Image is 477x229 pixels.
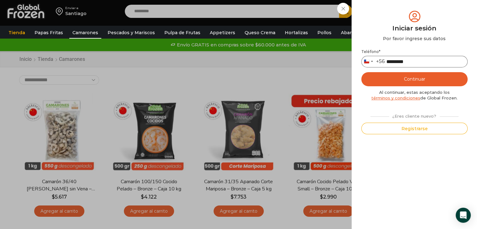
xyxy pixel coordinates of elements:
[361,24,468,33] div: Iniciar sesión
[367,111,462,119] div: ¿Eres cliente nuevo?
[104,27,158,39] a: Pescados y Mariscos
[407,9,422,24] img: tabler-icon-user-circle.svg
[5,27,28,39] a: Tienda
[361,89,468,101] div: Al continuar, estas aceptando los de Global Frozen.
[362,56,385,67] button: Selected country
[241,27,278,39] a: Queso Crema
[31,27,66,39] a: Papas Fritas
[282,27,311,39] a: Hortalizas
[371,95,420,100] a: términos y condiciones
[361,72,468,86] button: Continuar
[361,35,468,42] div: Por favor ingrese sus datos
[338,27,367,39] a: Abarrotes
[161,27,204,39] a: Pulpa de Frutas
[361,49,468,54] label: Teléfono
[69,27,101,39] a: Camarones
[207,27,238,39] a: Appetizers
[361,123,468,134] button: Registrarse
[314,27,335,39] a: Pollos
[376,58,385,65] div: +56
[456,208,471,223] div: Open Intercom Messenger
